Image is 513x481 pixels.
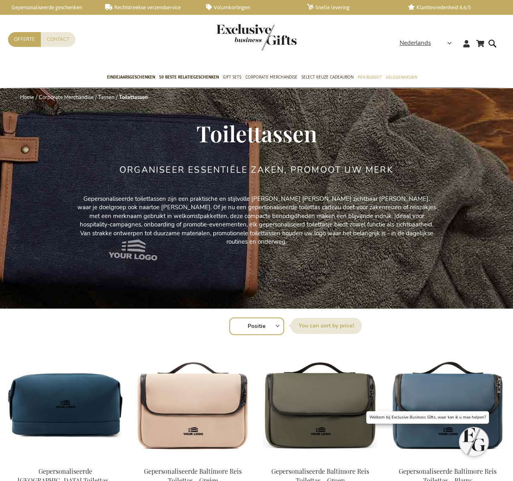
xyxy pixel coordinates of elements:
[206,4,294,11] a: Volumkortingen
[76,195,437,247] p: Gepersonaliseerde toilettassen zijn een praktische en stijlvolle [PERSON_NAME] [PERSON_NAME] zich...
[8,32,41,47] a: Offerte
[107,68,155,88] a: Eindejaarsgeschenken
[119,94,148,101] strong: Toilettassen
[8,457,123,465] a: Personalised Baltimore Toiletry Bag - Blue
[20,94,34,101] a: Home
[223,68,241,88] a: Gift Sets
[41,32,75,47] a: Contact
[386,68,417,88] a: Gelegenheden
[216,24,256,51] a: store logo
[307,4,395,11] a: Snelle levering
[8,348,123,460] img: Personalised Baltimore Toiletry Bag - Blue
[408,4,496,11] a: Klanttevredenheid 4,6/5
[245,73,297,81] span: Corporate Merchandise
[107,73,155,81] span: Eindejaarsgeschenken
[119,165,394,175] h2: Organiseer essentiële zaken, promoot uw merk
[98,94,114,101] a: Tassen
[263,348,378,460] img: Personalised Baltimore Travel Toiletry Bag - Green
[135,348,250,460] img: Personalised Baltimore Travel Toiletry Bag - Greige
[301,68,353,88] a: Select Keuze Cadeaubon
[216,24,297,51] img: Exclusive Business gifts logo
[196,118,317,148] span: Toilettassen
[159,73,219,81] span: 50 beste relatiegeschenken
[386,73,417,81] span: Gelegenheden
[357,68,382,88] a: Per Budget
[263,457,378,465] a: Personalised Baltimore Travel Toiletry Bag - Green
[357,73,382,81] span: Per Budget
[400,38,431,48] span: Nederlands
[159,68,219,88] a: 50 beste relatiegeschenken
[39,94,94,101] a: Corporate Merchandise
[4,4,92,11] a: Gepersonaliseerde geschenken
[291,318,362,334] label: Sorteer op
[390,457,505,465] a: Personalised Baltimore Travel Toiletry Bag - Blue
[390,348,505,460] img: Personalised Baltimore Travel Toiletry Bag - Blue
[245,68,297,88] a: Corporate Merchandise
[223,73,241,81] span: Gift Sets
[135,457,250,465] a: Personalised Baltimore Travel Toiletry Bag - Greige
[105,4,193,11] a: Rechtstreekse verzendservice
[301,73,353,81] span: Select Keuze Cadeaubon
